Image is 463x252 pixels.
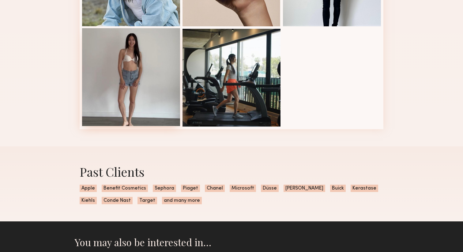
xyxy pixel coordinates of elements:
span: Buick [330,185,346,192]
span: Kerastase [351,185,378,192]
span: [PERSON_NAME] [284,185,325,192]
span: and many more [162,197,202,204]
span: Conde Nast [102,197,133,204]
span: Benefit Cosmetics [102,185,148,192]
span: Chanel [205,185,225,192]
span: Kiehls [80,197,97,204]
span: Düsse [261,185,279,192]
span: Piaget [181,185,200,192]
div: Past Clients [80,164,383,180]
h2: You may also be interested in… [75,236,388,248]
span: Apple [80,185,97,192]
span: Sephora [153,185,176,192]
span: Target [137,197,157,204]
span: Microsoft [230,185,256,192]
